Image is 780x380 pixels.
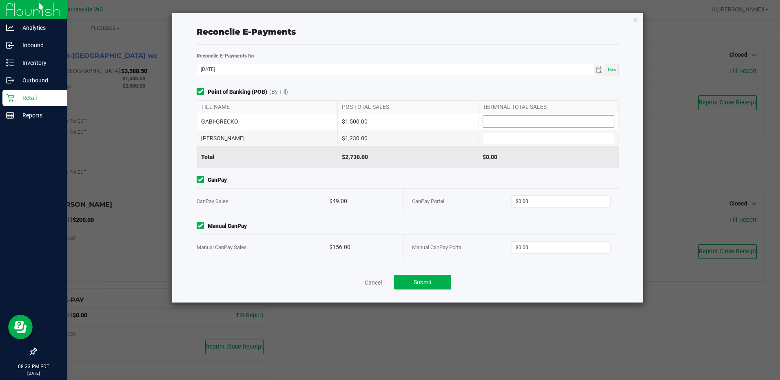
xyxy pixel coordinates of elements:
input: Date [197,64,594,74]
span: Toggle calendar [594,64,606,75]
div: Reconcile E-Payments [197,26,618,38]
p: Inventory [14,58,63,68]
div: $0.00 [478,147,619,167]
inline-svg: Reports [6,111,14,119]
p: Retail [14,93,63,103]
div: $1,230.00 [337,130,478,146]
p: Inbound [14,40,63,50]
div: TERMINAL TOTAL SALES [478,101,619,113]
form-toggle: Include in reconciliation [197,222,208,230]
strong: CanPay [208,176,227,184]
div: TILL NAME [197,101,337,113]
span: Manual CanPay Portal [412,244,463,250]
inline-svg: Inventory [6,59,14,67]
strong: Reconcile E-Payments for [197,53,255,59]
inline-svg: Analytics [6,24,14,32]
a: Cancel [365,278,382,287]
p: Reports [14,110,63,120]
form-toggle: Include in reconciliation [197,88,208,96]
span: CanPay Sales [197,198,228,204]
strong: Manual CanPay [208,222,247,230]
span: Submit [414,279,432,285]
inline-svg: Outbound [6,76,14,84]
div: GABI-GRECKO [197,113,337,130]
span: (By Till) [269,88,288,96]
button: Submit [394,275,451,289]
p: 08:33 PM EDT [4,363,63,370]
iframe: Resource center [8,315,33,339]
div: $156.00 [329,235,395,260]
div: $1,500.00 [337,113,478,130]
span: Now [608,67,616,72]
div: $49.00 [329,189,395,214]
p: Outbound [14,75,63,85]
div: Total [197,147,337,167]
p: [DATE] [4,370,63,376]
inline-svg: Retail [6,94,14,102]
div: POS TOTAL SALES [337,101,478,113]
inline-svg: Inbound [6,41,14,49]
span: CanPay Portal [412,198,444,204]
p: Analytics [14,23,63,33]
strong: Point of Banking (POB) [208,88,267,96]
span: Manual CanPay Sales [197,244,247,250]
div: [PERSON_NAME] [197,130,337,146]
form-toggle: Include in reconciliation [197,176,208,184]
div: $2,730.00 [337,147,478,167]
